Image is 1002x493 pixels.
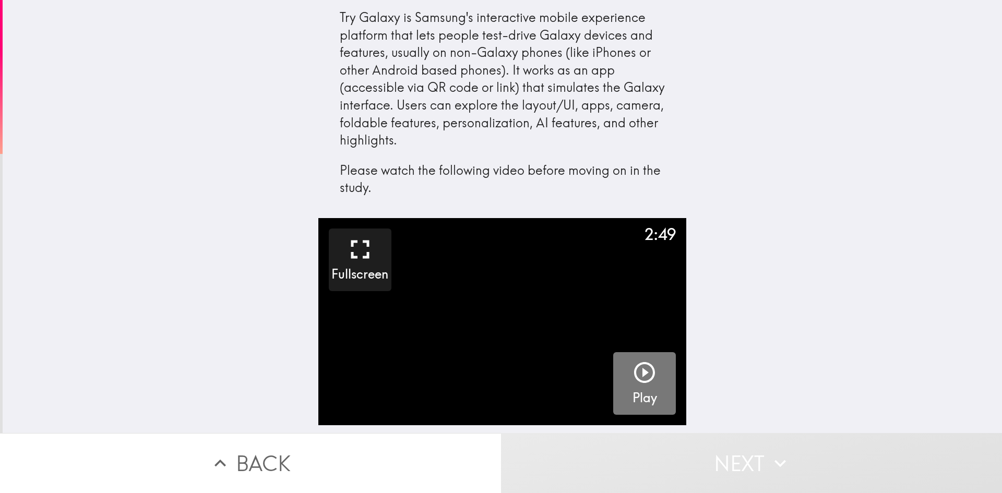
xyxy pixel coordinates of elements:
[613,352,676,415] button: Play
[340,9,665,197] div: Try Galaxy is Samsung's interactive mobile experience platform that lets people test-drive Galaxy...
[645,223,676,245] div: 2:49
[340,162,665,197] p: Please watch the following video before moving on in the study.
[633,389,657,407] h5: Play
[329,229,391,291] button: Fullscreen
[331,266,388,283] h5: Fullscreen
[501,433,1002,493] button: Next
